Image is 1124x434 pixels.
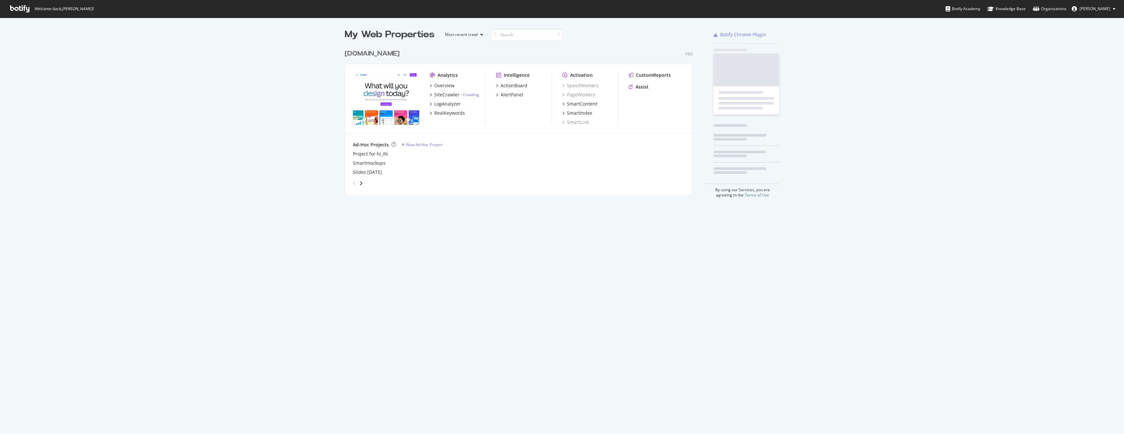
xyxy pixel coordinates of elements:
[430,110,465,116] a: RealKeywords
[434,92,459,98] div: SiteCrawler
[496,92,523,98] a: AlertPanel
[345,28,435,41] div: My Web Properties
[430,82,455,89] a: Overview
[946,6,980,12] div: Botify Academy
[359,180,363,187] div: angle-right
[445,33,478,37] div: Most recent crawl
[345,49,402,58] a: [DOMAIN_NAME]
[562,92,595,98] a: PageWorkers
[353,160,386,166] a: Smartmockups
[461,92,479,97] div: -
[629,84,649,90] a: Assist
[501,82,527,89] div: ActionBoard
[434,110,465,116] div: RealKeywords
[685,51,693,57] div: Pro
[636,84,649,90] div: Assist
[987,6,1026,12] div: Knowledge Base
[496,82,527,89] a: ActionBoard
[720,31,766,38] div: Botify Chrome Plugin
[504,72,530,78] div: Intelligence
[438,72,458,78] div: Analytics
[714,31,766,38] a: Botify Chrome Plugin
[353,142,389,148] div: Ad-Hoc Projects
[562,119,589,125] a: SmartLink
[353,151,388,157] a: Project for hi_IN
[636,72,671,78] div: CustomReports
[562,110,592,116] a: SmartIndex
[1080,6,1110,11] span: An Nguyen
[430,101,461,107] a: LogAnalyzer
[1033,6,1066,12] div: Organizations
[570,72,593,78] div: Activation
[353,169,382,175] a: Slides [DATE]
[434,101,461,107] div: LogAnalyzer
[705,184,779,198] div: By using our Services, you are agreeing to the
[440,29,486,40] button: Most recent crawl
[353,72,419,125] img: canva.com
[745,192,769,198] a: Terms of Use
[567,101,597,107] div: SmartContent
[501,92,523,98] div: AlertPanel
[401,142,442,147] a: New Ad-Hoc Project
[491,29,563,41] input: Search
[345,41,698,195] div: grid
[463,92,479,97] a: Crawling
[430,92,479,98] a: SiteCrawler- Crawling
[350,178,359,189] div: angle-left
[567,110,592,116] div: SmartIndex
[34,6,93,11] span: Welcome back, [PERSON_NAME] !
[562,82,599,89] a: SpeedWorkers
[345,49,400,58] div: [DOMAIN_NAME]
[629,72,671,78] a: CustomReports
[1066,4,1121,14] button: [PERSON_NAME]
[434,82,455,89] div: Overview
[562,101,597,107] a: SmartContent
[406,142,442,147] div: New Ad-Hoc Project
